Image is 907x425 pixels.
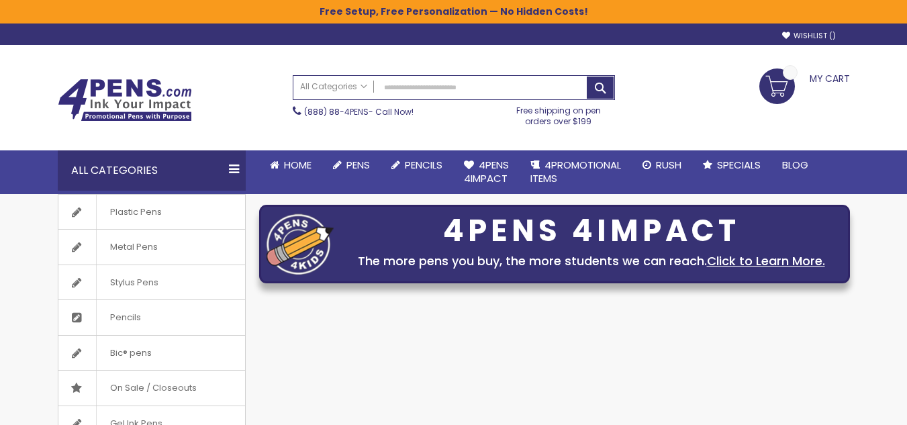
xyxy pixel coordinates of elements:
a: All Categories [293,76,374,98]
span: All Categories [300,81,367,92]
span: 4PROMOTIONAL ITEMS [530,158,621,185]
a: 4PROMOTIONALITEMS [520,150,632,194]
span: Pens [346,158,370,172]
a: Specials [692,150,771,180]
a: 4Pens4impact [453,150,520,194]
span: Rush [656,158,681,172]
a: Blog [771,150,819,180]
img: four_pen_logo.png [267,214,334,275]
span: - Call Now! [304,106,414,117]
span: Pencils [96,300,154,335]
a: Wishlist [782,31,836,41]
span: Metal Pens [96,230,171,265]
a: Metal Pens [58,230,245,265]
span: Pencils [405,158,442,172]
a: Pencils [58,300,245,335]
a: Click to Learn More. [707,252,825,269]
img: 4Pens Custom Pens and Promotional Products [58,79,192,122]
a: Rush [632,150,692,180]
span: On Sale / Closeouts [96,371,210,406]
span: Stylus Pens [96,265,172,300]
span: Home [284,158,312,172]
div: 4PENS 4IMPACT [340,217,843,245]
a: (888) 88-4PENS [304,106,369,117]
div: All Categories [58,150,246,191]
a: Plastic Pens [58,195,245,230]
a: Home [259,150,322,180]
a: Pens [322,150,381,180]
a: Bic® pens [58,336,245,371]
a: On Sale / Closeouts [58,371,245,406]
span: Specials [717,158,761,172]
span: 4Pens 4impact [464,158,509,185]
a: Stylus Pens [58,265,245,300]
span: Plastic Pens [96,195,175,230]
div: The more pens you buy, the more students we can reach. [340,252,843,271]
a: Pencils [381,150,453,180]
span: Blog [782,158,808,172]
span: Bic® pens [96,336,165,371]
div: Free shipping on pen orders over $199 [502,100,615,127]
